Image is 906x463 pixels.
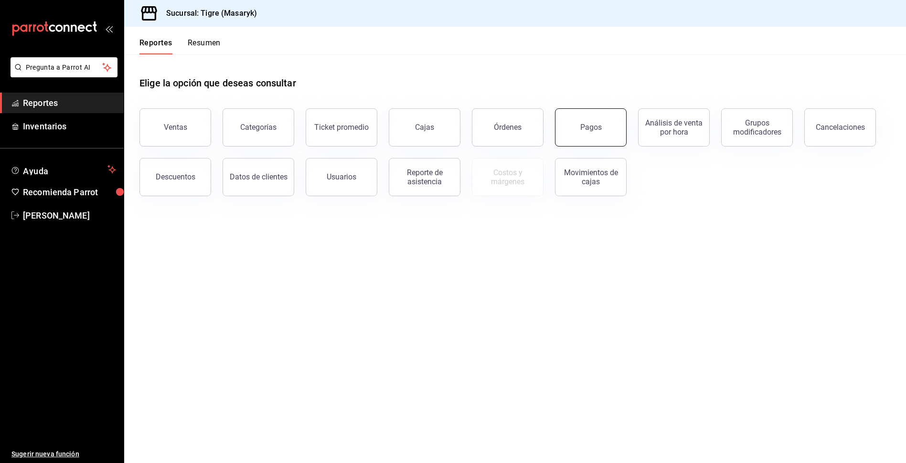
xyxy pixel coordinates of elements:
span: [PERSON_NAME] [23,209,116,222]
div: navigation tabs [139,38,221,54]
button: Reportes [139,38,172,54]
button: Datos de clientes [223,158,294,196]
div: Pagos [580,123,602,132]
div: Movimientos de cajas [561,168,620,186]
div: Cancelaciones [816,123,865,132]
button: open_drawer_menu [105,25,113,32]
button: Movimientos de cajas [555,158,627,196]
div: Usuarios [327,172,356,181]
div: Costos y márgenes [478,168,537,186]
span: Inventarios [23,120,116,133]
span: Ayuda [23,164,104,175]
div: Ticket promedio [314,123,369,132]
button: Usuarios [306,158,377,196]
div: Ventas [164,123,187,132]
div: Cajas [415,122,435,133]
button: Órdenes [472,108,544,147]
a: Pregunta a Parrot AI [7,69,117,79]
button: Cancelaciones [804,108,876,147]
div: Órdenes [494,123,522,132]
h1: Elige la opción que deseas consultar [139,76,296,90]
h3: Sucursal: Tigre (Masaryk) [159,8,257,19]
button: Ventas [139,108,211,147]
div: Reporte de asistencia [395,168,454,186]
button: Pregunta a Parrot AI [11,57,117,77]
button: Descuentos [139,158,211,196]
span: Sugerir nueva función [11,449,116,459]
button: Reporte de asistencia [389,158,460,196]
div: Categorías [240,123,277,132]
button: Análisis de venta por hora [638,108,710,147]
button: Categorías [223,108,294,147]
div: Análisis de venta por hora [644,118,703,137]
button: Pagos [555,108,627,147]
button: Ticket promedio [306,108,377,147]
button: Resumen [188,38,221,54]
a: Cajas [389,108,460,147]
span: Reportes [23,96,116,109]
button: Grupos modificadores [721,108,793,147]
span: Recomienda Parrot [23,186,116,199]
span: Pregunta a Parrot AI [26,63,103,73]
button: Contrata inventarios para ver este reporte [472,158,544,196]
div: Grupos modificadores [727,118,787,137]
div: Descuentos [156,172,195,181]
div: Datos de clientes [230,172,288,181]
